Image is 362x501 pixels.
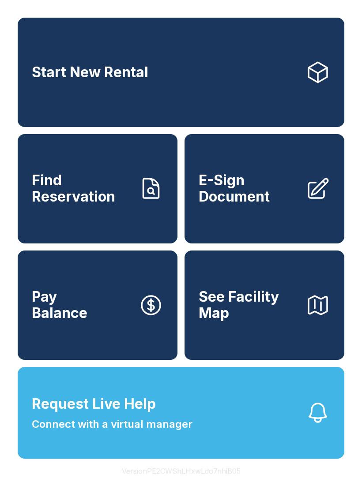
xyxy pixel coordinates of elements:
a: PayBalance [18,250,177,360]
span: Find Reservation [32,172,132,205]
span: Pay Balance [32,289,87,321]
a: E-Sign Document [185,134,344,243]
a: Find Reservation [18,134,177,243]
span: See Facility Map [199,289,298,321]
button: VersionPE2CWShLHxwLdo7nhiB05 [115,459,248,483]
button: Request Live HelpConnect with a virtual manager [18,367,344,459]
span: E-Sign Document [199,172,298,205]
span: Start New Rental [32,64,148,81]
span: Request Live Help [32,393,156,415]
span: Connect with a virtual manager [32,416,192,432]
button: See Facility Map [185,250,344,360]
a: Start New Rental [18,18,344,127]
